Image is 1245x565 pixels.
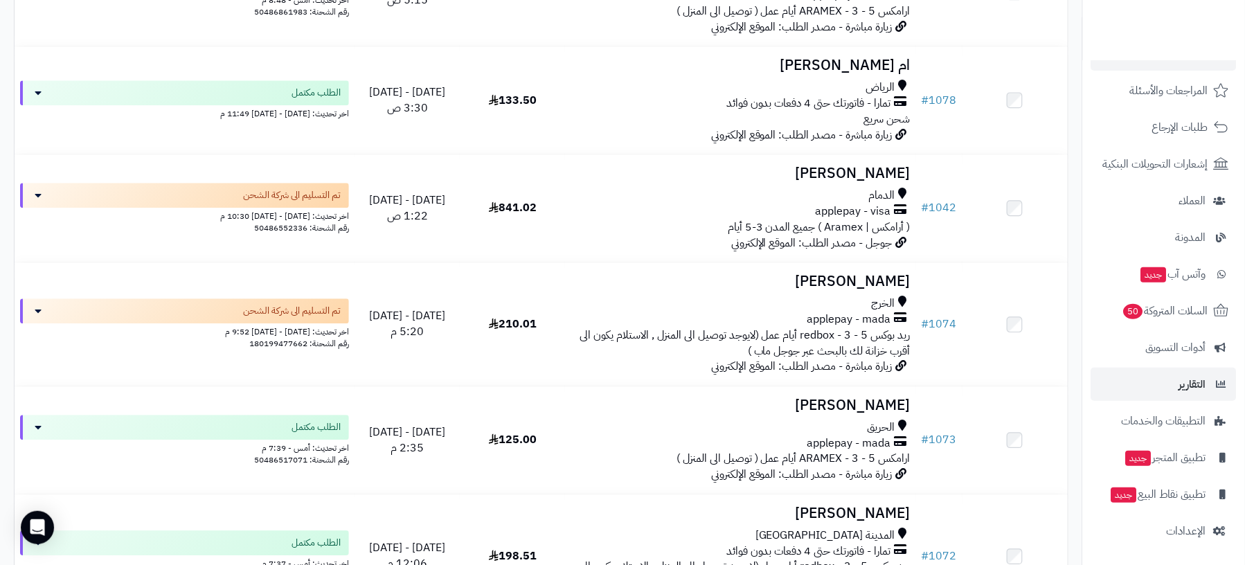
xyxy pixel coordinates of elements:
span: تم التسليم الى شركة الشحن [243,188,341,202]
a: المدونة [1091,221,1237,254]
span: السلات المتروكة [1122,301,1208,321]
span: 210.01 [489,316,537,332]
span: رقم الشحنة: 50486517071 [254,454,349,466]
span: [DATE] - [DATE] 2:35 م [369,424,445,456]
span: رقم الشحنة: 50486552336 [254,222,349,234]
span: [DATE] - [DATE] 5:20 م [369,307,445,340]
span: # [922,548,929,564]
span: الحريق [868,420,895,436]
span: [DATE] - [DATE] 1:22 ص [369,192,445,224]
a: #1072 [922,548,957,564]
span: الخرج [872,296,895,312]
span: 133.50 [489,92,537,109]
span: 198.51 [489,548,537,564]
a: إشعارات التحويلات البنكية [1091,147,1237,181]
span: ( أرامكس | Aramex ) جميع المدن 3-5 أيام [728,219,911,235]
a: تطبيق نقاط البيعجديد [1091,478,1237,511]
a: #1042 [922,199,957,216]
div: اخر تحديث: [DATE] - [DATE] 9:52 م [20,323,349,338]
a: #1073 [922,431,957,448]
span: الرياض [866,80,895,96]
span: وآتس آب [1140,264,1206,284]
a: وآتس آبجديد [1091,258,1237,291]
span: تطبيق المتجر [1125,448,1206,467]
a: #1078 [922,92,957,109]
span: 50 [1124,304,1143,319]
span: جوجل - مصدر الطلب: الموقع الإلكتروني [731,235,893,251]
span: # [922,316,929,332]
a: المراجعات والأسئلة [1091,74,1237,107]
span: جديد [1111,487,1137,503]
span: الطلب مكتمل [292,420,341,434]
div: اخر تحديث: [DATE] - [DATE] 11:49 م [20,105,349,120]
span: شحن سريع [864,111,911,127]
a: الإعدادات [1091,514,1237,548]
span: applepay - mada [807,436,891,451]
span: # [922,199,929,216]
span: الطلب مكتمل [292,86,341,100]
h3: ام [PERSON_NAME] [571,57,910,73]
span: العملاء [1179,191,1206,210]
span: ارامكس ARAMEX - 3 - 5 أيام عمل ( توصيل الى المنزل ) [677,3,911,19]
span: زيارة مباشرة - مصدر الطلب: الموقع الإلكتروني [711,127,893,143]
span: 125.00 [489,431,537,448]
span: الإعدادات [1167,521,1206,541]
h3: [PERSON_NAME] [571,273,910,289]
h3: [PERSON_NAME] [571,397,910,413]
span: تم التسليم الى شركة الشحن [243,304,341,318]
span: ريد بوكس redbox - 3 - 5 أيام عمل (لايوجد توصيل الى المنزل , الاستلام يكون الى أقرب خزانة لك بالبح... [580,327,911,359]
span: جديد [1126,451,1152,466]
img: logo-2.png [1151,35,1232,64]
h3: [PERSON_NAME] [571,165,910,181]
span: طلبات الإرجاع [1152,118,1208,137]
span: رقم الشحنة: 50486861983 [254,6,349,18]
a: #1074 [922,316,957,332]
span: applepay - visa [816,204,891,219]
span: المدينة [GEOGRAPHIC_DATA] [755,528,895,544]
span: تمارا - فاتورتك حتى 4 دفعات بدون فوائد [726,96,891,111]
span: التطبيقات والخدمات [1122,411,1206,431]
a: العملاء [1091,184,1237,217]
span: # [922,431,929,448]
a: أدوات التسويق [1091,331,1237,364]
span: الطلب مكتمل [292,536,341,550]
span: زيارة مباشرة - مصدر الطلب: الموقع الإلكتروني [711,358,893,375]
span: إشعارات التحويلات البنكية [1103,154,1208,174]
span: رقم الشحنة: 180199477662 [249,337,349,350]
span: # [922,92,929,109]
span: applepay - mada [807,312,891,328]
span: جديد [1141,267,1167,282]
a: التطبيقات والخدمات [1091,404,1237,438]
span: التقارير [1179,375,1206,394]
span: المدونة [1176,228,1206,247]
span: تمارا - فاتورتك حتى 4 دفعات بدون فوائد [726,544,891,559]
h3: [PERSON_NAME] [571,505,910,521]
span: زيارة مباشرة - مصدر الطلب: الموقع الإلكتروني [711,19,893,35]
span: ارامكس ARAMEX - 3 - 5 أيام عمل ( توصيل الى المنزل ) [677,450,911,467]
a: التقارير [1091,368,1237,401]
a: السلات المتروكة50 [1091,294,1237,328]
a: طلبات الإرجاع [1091,111,1237,144]
span: 841.02 [489,199,537,216]
span: [DATE] - [DATE] 3:30 ص [369,84,445,116]
span: الدمام [869,188,895,204]
a: تطبيق المتجرجديد [1091,441,1237,474]
div: Open Intercom Messenger [21,511,54,544]
div: اخر تحديث: [DATE] - [DATE] 10:30 م [20,208,349,222]
span: المراجعات والأسئلة [1130,81,1208,100]
span: تطبيق نقاط البيع [1110,485,1206,504]
span: زيارة مباشرة - مصدر الطلب: الموقع الإلكتروني [711,466,893,483]
div: اخر تحديث: أمس - 7:39 م [20,440,349,454]
span: أدوات التسويق [1146,338,1206,357]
